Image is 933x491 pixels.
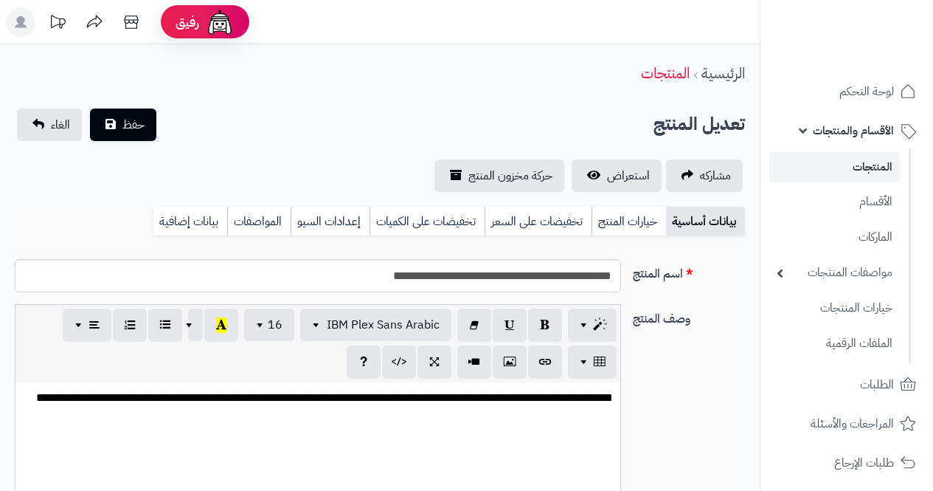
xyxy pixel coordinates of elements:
a: خيارات المنتج [592,207,666,236]
a: المنتجات [769,152,900,182]
button: حفظ [90,109,156,141]
label: اسم المنتج [627,259,751,283]
span: حفظ [122,116,145,134]
a: المنتجات [641,62,690,84]
a: المواصفات [227,207,291,236]
a: مشاركه [666,159,743,192]
span: حركة مخزون المنتج [468,167,552,185]
span: طلبات الإرجاع [834,453,894,473]
img: logo-2.png [833,40,919,71]
button: IBM Plex Sans Arabic [300,309,451,341]
a: الغاء [17,109,82,141]
label: وصف المنتج [627,304,751,328]
a: تحديثات المنصة [39,7,76,41]
a: تخفيضات على السعر [485,207,592,236]
span: مشاركه [700,167,731,185]
h2: تعديل المنتج [653,109,745,140]
a: خيارات المنتجات [769,292,900,324]
a: الماركات [769,222,900,253]
img: ai-face.png [205,7,235,37]
a: استعراض [572,159,662,192]
span: الطلبات [860,374,894,395]
a: مواصفات المنتجات [769,257,900,289]
a: بيانات أساسية [666,207,745,236]
span: لوحة التحكم [839,81,894,102]
span: رفيق [176,13,199,31]
span: المراجعات والأسئلة [811,413,894,434]
a: الملفات الرقمية [769,328,900,360]
button: 16 [244,309,294,341]
a: الطلبات [769,367,924,402]
a: المراجعات والأسئلة [769,406,924,442]
a: تخفيضات على الكميات [370,207,485,236]
a: الرئيسية [701,62,745,84]
a: بيانات إضافية [153,207,227,236]
a: طلبات الإرجاع [769,445,924,481]
span: الأقسام والمنتجات [813,120,894,141]
span: 16 [268,316,282,334]
a: حركة مخزون المنتج [434,159,564,192]
a: لوحة التحكم [769,74,924,109]
span: استعراض [607,167,650,185]
span: الغاء [51,116,70,134]
a: إعدادات السيو [291,207,370,236]
span: IBM Plex Sans Arabic [327,316,440,334]
a: الأقسام [769,186,900,218]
